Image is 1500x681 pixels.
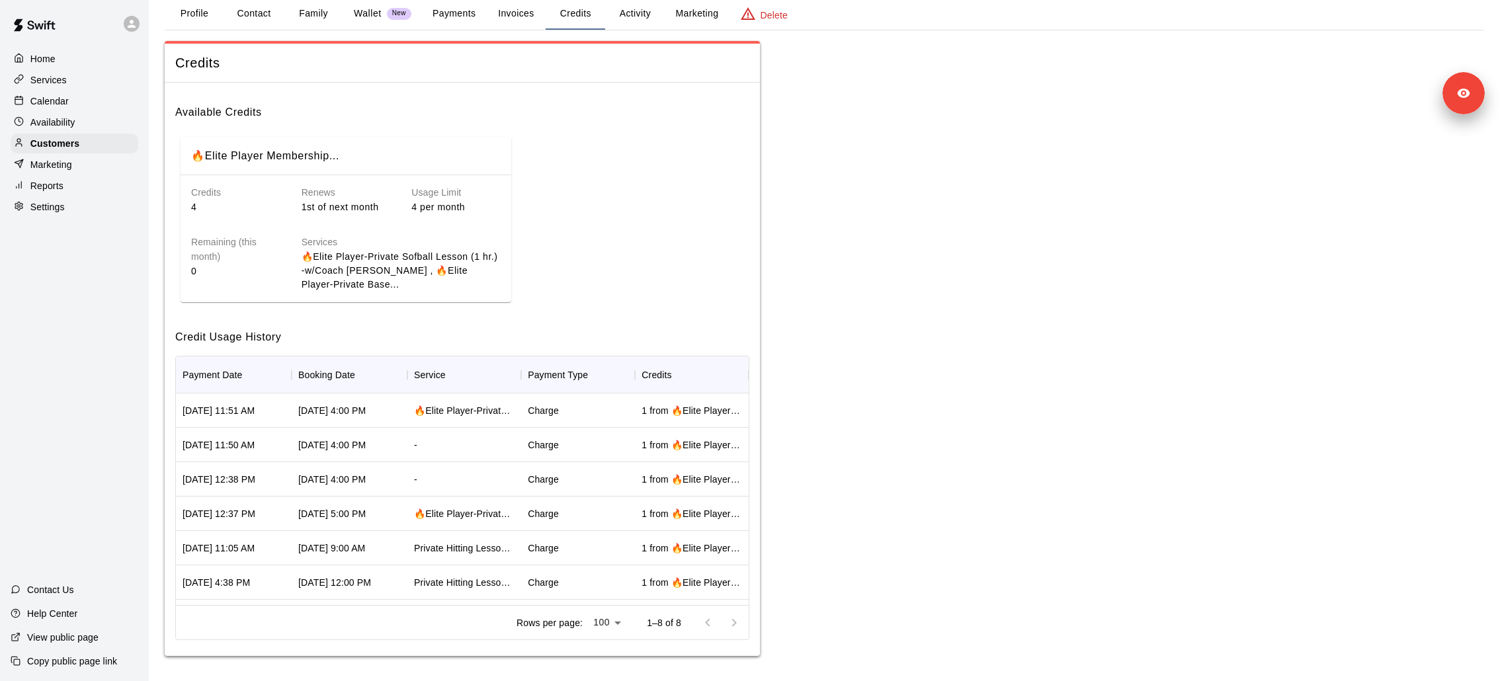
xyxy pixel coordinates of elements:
[642,541,742,555] div: 1 from 🔥Elite Player Membership: (4) 1 hour Private Lessons with Coach David – $200/month
[517,616,583,629] p: Rows per page:
[387,9,411,18] span: New
[642,438,742,452] div: 1 from 🔥Elite Player Membership: (4) 1 hour Private Lessons with Coach David – $200/month
[27,655,117,668] p: Copy public page link
[27,607,77,620] p: Help Center
[302,200,391,214] p: 1st of next month
[642,473,742,486] div: 1 from 🔥Elite Player Membership: (4) 1 hour Private Lessons with Coach David – $200/month
[414,473,417,486] div: -
[11,134,138,153] a: Customers
[183,404,255,417] div: Sep 04, 2025 11:51 AM
[11,91,138,111] a: Calendar
[414,438,417,452] div: -
[11,155,138,175] a: Marketing
[30,137,79,150] p: Customers
[292,356,407,393] div: Booking Date
[175,54,749,72] span: Credits
[11,112,138,132] a: Availability
[642,507,742,520] div: 1 from 🔥Elite Player Membership: (4) 1 hour Private Lessons with Coach David – $200/month
[642,576,742,589] div: 1 from 🔥Elite Player Membership: (4) 1 hour Private Lessons with Coach David – $200/month
[528,541,559,555] div: Charge
[191,235,280,264] h6: Remaining (this month)
[298,356,355,393] div: Booking Date
[298,507,366,520] div: Sep 03, 2025 5:00 PM
[27,583,74,596] p: Contact Us
[298,438,366,452] div: Sep 08, 2025 4:00 PM
[588,613,626,632] div: 100
[635,356,749,393] div: Credits
[191,200,280,214] p: 4
[414,507,515,520] div: 🔥Elite Player-Private Sofball Lesson (1 hr.) -w/Coach David Martinez
[175,93,749,121] h6: Available Credits
[302,186,391,200] h6: Renews
[175,318,749,346] h6: Credit Usage History
[30,73,67,87] p: Services
[354,7,382,20] p: Wallet
[183,473,255,486] div: Aug 28, 2025 12:38 PM
[183,356,243,393] div: Payment Date
[647,616,681,629] p: 1–8 of 8
[183,541,255,555] div: Aug 15, 2025 11:05 AM
[414,356,446,393] div: Service
[298,473,366,486] div: Sep 05, 2025 4:00 PM
[528,404,559,417] div: Charge
[414,404,515,417] div: 🔥Elite Player-Private Sofball Lesson (1 hr.) -w/Coach David Martinez
[588,366,606,384] button: Sort
[27,631,99,644] p: View public page
[528,438,559,452] div: Charge
[414,576,515,589] div: Private Hitting Lesson (1 hr.) - Baseball / Softball w/Coach David Martinez
[191,186,280,200] h6: Credits
[411,200,501,214] p: 4 per month
[528,507,559,520] div: Charge
[407,356,521,393] div: Service
[183,438,255,452] div: Sep 04, 2025 11:50 AM
[446,366,464,384] button: Sort
[528,473,559,486] div: Charge
[672,366,690,384] button: Sort
[298,541,365,555] div: Aug 17, 2025 9:00 AM
[191,264,280,278] p: 0
[11,70,138,90] a: Services
[30,179,63,192] p: Reports
[761,9,788,22] p: Delete
[528,356,588,393] div: Payment Type
[191,147,339,165] h6: 🔥Elite Player Membership: (4) 1 hour Private Lessons with Coach David – $200/month
[298,404,366,417] div: Sep 10, 2025 4:00 PM
[11,197,138,217] a: Settings
[11,49,138,69] a: Home
[411,186,501,200] h6: Usage Limit
[183,576,250,589] div: Aug 06, 2025 4:38 PM
[302,235,501,250] h6: Services
[302,250,501,292] p: 🔥Elite Player-Private Sofball Lesson (1 hr.) -w/Coach David Martinez , 🔥Elite Player-Private Base...
[183,507,255,520] div: Aug 28, 2025 12:37 PM
[642,404,742,417] div: 1 from 🔥Elite Player Membership: (4) 1 hour Private Lessons with Coach David – $200/month
[176,356,292,393] div: Payment Date
[30,158,72,171] p: Marketing
[355,366,374,384] button: Sort
[243,366,261,384] button: Sort
[30,95,69,108] p: Calendar
[11,176,138,196] a: Reports
[414,541,515,555] div: Private Hitting Lesson (1 hr.) - Baseball / Softball w/Coach David Martinez
[521,356,635,393] div: Payment Type
[30,116,75,129] p: Availability
[642,356,671,393] div: Credits
[298,576,371,589] div: Aug 07, 2025 12:00 PM
[528,576,559,589] div: Charge
[30,52,56,65] p: Home
[30,200,65,214] p: Settings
